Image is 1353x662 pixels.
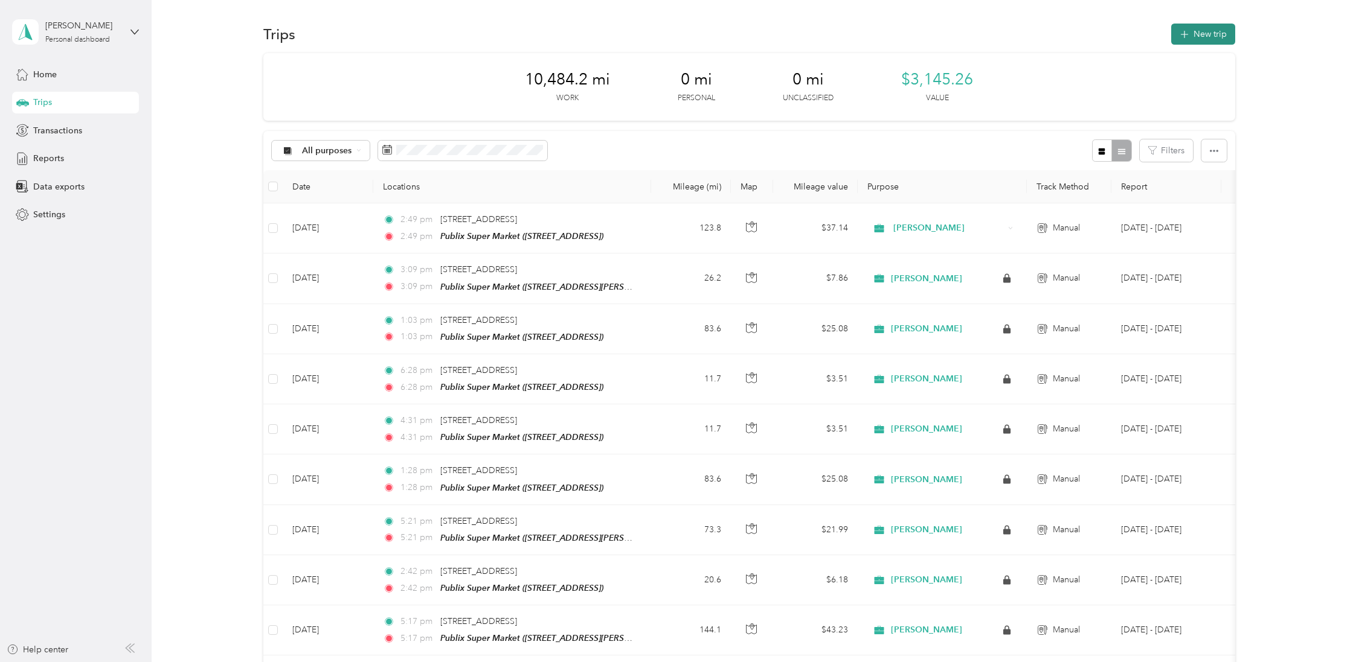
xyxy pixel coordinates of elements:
[440,583,603,593] span: Publix Super Market ([STREET_ADDRESS])
[400,414,435,427] span: 4:31 pm
[400,280,435,293] span: 3:09 pm
[556,93,579,104] p: Work
[283,505,373,555] td: [DATE]
[33,180,85,193] span: Data exports
[1285,594,1353,662] iframe: Everlance-gr Chat Button Frame
[891,323,962,334] span: [PERSON_NAME]
[400,263,435,276] span: 3:09 pm
[440,566,517,576] span: [STREET_ADDRESS]
[773,404,858,454] td: $3.51
[651,304,731,354] td: 83.6
[773,505,858,555] td: $21.99
[858,170,1027,203] th: Purpose
[1111,505,1221,555] td: Aug 16 - 31, 2025
[283,555,373,605] td: [DATE]
[283,253,373,304] td: [DATE]
[440,616,517,626] span: [STREET_ADDRESS]
[33,208,65,221] span: Settings
[651,555,731,605] td: 20.6
[400,431,435,444] span: 4:31 pm
[891,625,962,635] span: [PERSON_NAME]
[283,354,373,404] td: [DATE]
[440,315,517,325] span: [STREET_ADDRESS]
[440,214,517,224] span: [STREET_ADDRESS]
[901,70,973,89] span: $3,145.26
[400,213,435,226] span: 2:49 pm
[283,170,373,203] th: Date
[1111,253,1221,304] td: Aug 16 - 31, 2025
[1111,304,1221,354] td: Aug 16 - 31, 2025
[1171,24,1235,45] button: New trip
[1111,170,1221,203] th: Report
[400,531,435,544] span: 5:21 pm
[400,381,435,394] span: 6:28 pm
[1111,354,1221,404] td: Aug 16 - 31, 2025
[400,230,435,243] span: 2:49 pm
[651,454,731,504] td: 83.6
[893,221,1004,235] span: [PERSON_NAME]
[1027,170,1111,203] th: Track Method
[33,68,57,81] span: Home
[440,533,672,543] span: Publix Super Market ([STREET_ADDRESS][PERSON_NAME])
[773,304,858,354] td: $25.08
[651,253,731,304] td: 26.2
[1053,573,1080,587] span: Manual
[681,70,712,89] span: 0 mi
[773,253,858,304] td: $7.86
[7,643,68,656] button: Help center
[302,147,352,155] span: All purposes
[440,332,603,342] span: Publix Super Market ([STREET_ADDRESS])
[1053,372,1080,386] span: Manual
[283,404,373,454] td: [DATE]
[1053,473,1080,486] span: Manual
[283,454,373,504] td: [DATE]
[651,170,731,203] th: Mileage (mi)
[651,505,731,555] td: 73.3
[440,465,517,476] span: [STREET_ADDRESS]
[1111,454,1221,504] td: Aug 16 - 31, 2025
[1053,221,1080,235] span: Manual
[373,170,651,203] th: Locations
[440,516,517,526] span: [STREET_ADDRESS]
[440,382,603,392] span: Publix Super Market ([STREET_ADDRESS])
[651,354,731,404] td: 11.7
[400,481,435,494] span: 1:28 pm
[440,231,603,241] span: Publix Super Market ([STREET_ADDRESS])
[525,70,610,89] span: 10,484.2 mi
[440,432,603,442] span: Publix Super Market ([STREET_ADDRESS])
[1053,272,1080,285] span: Manual
[783,93,834,104] p: Unclassified
[891,574,962,585] span: [PERSON_NAME]
[792,70,824,89] span: 0 mi
[891,374,962,384] span: [PERSON_NAME]
[440,633,672,643] span: Publix Super Market ([STREET_ADDRESS][PERSON_NAME])
[33,96,52,109] span: Trips
[400,615,435,628] span: 5:17 pm
[283,203,373,253] td: [DATE]
[45,19,121,32] div: [PERSON_NAME]
[400,464,435,477] span: 1:28 pm
[891,424,962,434] span: [PERSON_NAME]
[1053,623,1080,637] span: Manual
[283,304,373,354] td: [DATE]
[400,515,435,528] span: 5:21 pm
[891,474,962,485] span: [PERSON_NAME]
[400,582,435,595] span: 2:42 pm
[1111,404,1221,454] td: Aug 16 - 31, 2025
[33,124,82,137] span: Transactions
[400,632,435,645] span: 5:17 pm
[440,264,517,275] span: [STREET_ADDRESS]
[773,555,858,605] td: $6.18
[1111,555,1221,605] td: Aug 16 - 31, 2025
[400,565,435,578] span: 2:42 pm
[731,170,773,203] th: Map
[45,36,110,43] div: Personal dashboard
[400,330,435,343] span: 1:03 pm
[773,170,858,203] th: Mileage value
[400,364,435,377] span: 6:28 pm
[926,93,949,104] p: Value
[1053,523,1080,536] span: Manual
[1053,422,1080,436] span: Manual
[283,605,373,655] td: [DATE]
